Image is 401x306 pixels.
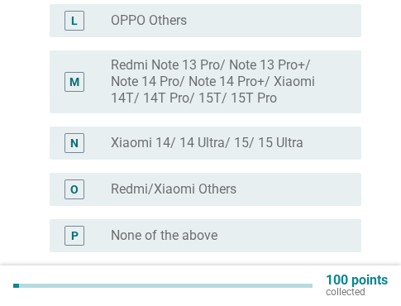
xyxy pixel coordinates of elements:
label: OPPO Others [111,12,187,29]
div: L [71,12,78,29]
div: O [70,180,79,198]
div: P [71,227,79,244]
label: Xiaomi 14/ 14 Ultra/ 15/ 15 Ultra [111,135,303,151]
p: 100 points [326,275,388,286]
div: M [69,73,79,90]
div: N [70,134,79,151]
label: Redmi Note 13 Pro/ Note 13 Pro+/ Note 14 Pro/ Note 14 Pro+/ Xiaomi 14T/ 14T Pro/ 15T/ 15T Pro [111,57,335,107]
label: Redmi/Xiaomi Others [111,181,236,198]
label: None of the above [111,227,217,244]
p: collected [326,286,388,298]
